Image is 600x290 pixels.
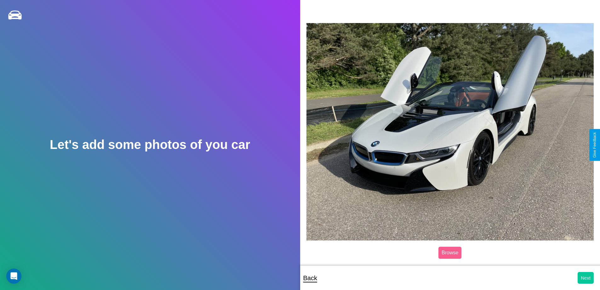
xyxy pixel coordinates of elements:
p: Back [303,272,317,284]
h2: Let's add some photos of you car [50,138,250,152]
div: Open Intercom Messenger [6,269,21,284]
img: posted [306,23,594,240]
div: Give Feedback [592,132,597,158]
label: Browse [438,247,461,259]
button: Next [578,272,594,284]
